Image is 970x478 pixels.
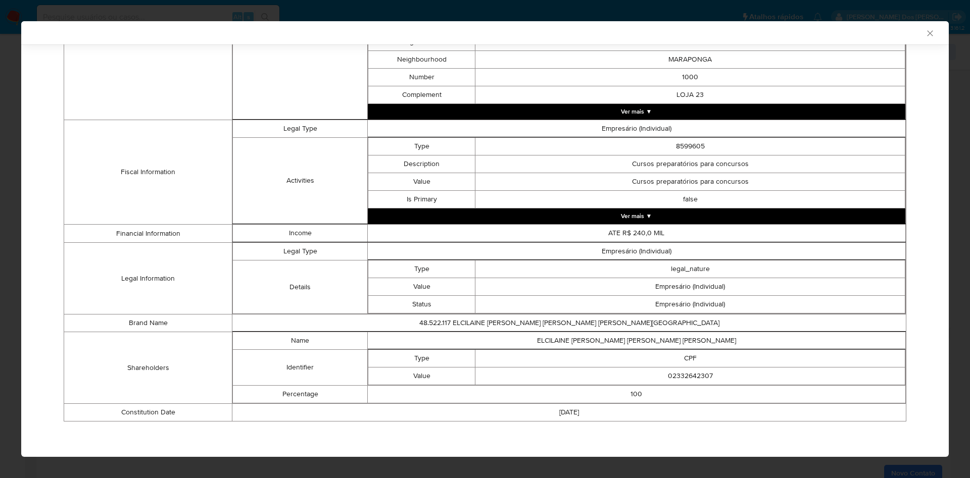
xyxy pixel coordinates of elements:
td: Description [368,155,475,173]
td: Cursos preparatórios para concursos [475,155,905,173]
td: Details [233,260,367,314]
td: Neighbourhood [368,51,475,69]
td: Empresário (Individual) [367,120,905,138]
button: Expand array [368,104,905,119]
td: Income [233,225,367,242]
td: ELCILAINE [PERSON_NAME] [PERSON_NAME] [PERSON_NAME] [367,332,905,350]
td: Empresário (Individual) [367,243,905,260]
td: Value [368,173,475,191]
td: Type [368,138,475,155]
td: Name [233,332,367,350]
td: Type [368,350,475,367]
td: Brand Name [64,314,232,332]
td: Legal Type [233,243,367,260]
td: 8599605 [475,138,905,155]
td: Financial Information [64,225,232,243]
td: Constitution Date [64,404,232,421]
td: LOJA 23 [475,86,905,104]
td: Is Primary [368,191,475,208]
td: Legal Information [64,243,232,314]
td: Percentage [233,386,367,403]
td: Shareholders [64,332,232,404]
td: Complement [368,86,475,104]
td: Fiscal Information [64,120,232,225]
td: Empresário (Individual) [475,278,905,296]
td: legal_nature [475,260,905,278]
td: false [475,191,905,208]
td: ATE R$ 240,0 MIL [367,225,905,242]
td: Legal Type [233,120,367,138]
button: Expand array [368,208,905,224]
td: Type [368,260,475,278]
td: Value [368,278,475,296]
td: MARAPONGA [475,51,905,69]
td: CPF [475,350,905,367]
td: Status [368,296,475,313]
td: 100 [367,386,905,403]
td: Identifier [233,350,367,386]
td: Number [368,69,475,86]
td: 48.522.117 ELCILAINE [PERSON_NAME] [PERSON_NAME] [PERSON_NAME][GEOGRAPHIC_DATA] [232,314,906,332]
td: [DATE] [232,404,906,421]
div: closure-recommendation-modal [21,21,949,457]
td: Activities [233,138,367,224]
td: Cursos preparatórios para concursos [475,173,905,191]
td: Empresário (Individual) [475,296,905,313]
td: 02332642307 [475,367,905,385]
td: Value [368,367,475,385]
button: Fechar a janela [925,28,934,37]
td: 1000 [475,69,905,86]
